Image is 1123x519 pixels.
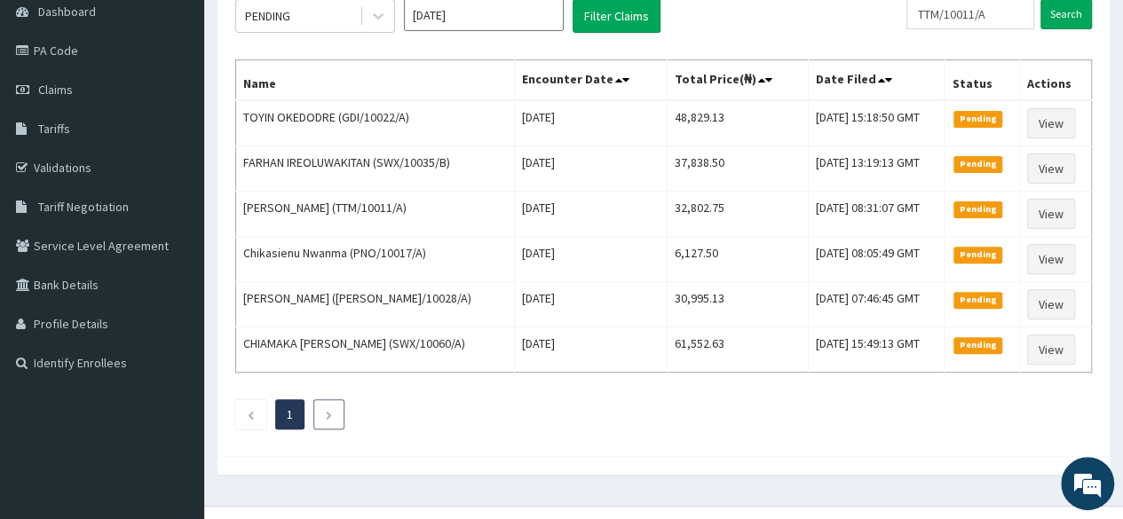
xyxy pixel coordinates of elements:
th: Date Filed [808,60,944,101]
span: Pending [953,247,1002,263]
td: 6,127.50 [667,237,808,282]
a: View [1027,153,1075,184]
td: FARHAN IREOLUWAKITAN (SWX/10035/B) [236,146,515,192]
td: [DATE] 07:46:45 GMT [808,282,944,327]
td: 30,995.13 [667,282,808,327]
td: [PERSON_NAME] ([PERSON_NAME]/10028/A) [236,282,515,327]
th: Encounter Date [514,60,667,101]
span: Dashboard [38,4,96,20]
td: 32,802.75 [667,192,808,237]
td: [PERSON_NAME] (TTM/10011/A) [236,192,515,237]
td: [DATE] [514,192,667,237]
td: [DATE] [514,282,667,327]
span: Pending [953,337,1002,353]
td: [DATE] [514,146,667,192]
td: 61,552.63 [667,327,808,373]
span: Claims [38,82,73,98]
th: Actions [1019,60,1091,101]
td: [DATE] 08:31:07 GMT [808,192,944,237]
div: PENDING [245,7,290,25]
a: Previous page [247,406,255,422]
td: [DATE] 13:19:13 GMT [808,146,944,192]
td: [DATE] [514,237,667,282]
a: Page 1 is your current page [287,406,293,422]
a: View [1027,244,1075,274]
span: Pending [953,292,1002,308]
a: View [1027,289,1075,319]
td: [DATE] [514,100,667,146]
span: Pending [953,201,1002,217]
th: Status [945,60,1019,101]
a: View [1027,199,1075,229]
span: Pending [953,111,1002,127]
th: Name [236,60,515,101]
th: Total Price(₦) [667,60,808,101]
a: View [1027,334,1075,365]
a: View [1027,108,1075,138]
td: 37,838.50 [667,146,808,192]
td: TOYIN OKEDODRE (GDI/10022/A) [236,100,515,146]
td: 48,829.13 [667,100,808,146]
td: CHIAMAKA [PERSON_NAME] (SWX/10060/A) [236,327,515,373]
td: Chikasienu Nwanma (PNO/10017/A) [236,237,515,282]
td: [DATE] [514,327,667,373]
a: Next page [325,406,333,422]
td: [DATE] 15:49:13 GMT [808,327,944,373]
td: [DATE] 08:05:49 GMT [808,237,944,282]
span: Pending [953,156,1002,172]
span: Tariff Negotiation [38,199,129,215]
span: Tariffs [38,121,70,137]
td: [DATE] 15:18:50 GMT [808,100,944,146]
